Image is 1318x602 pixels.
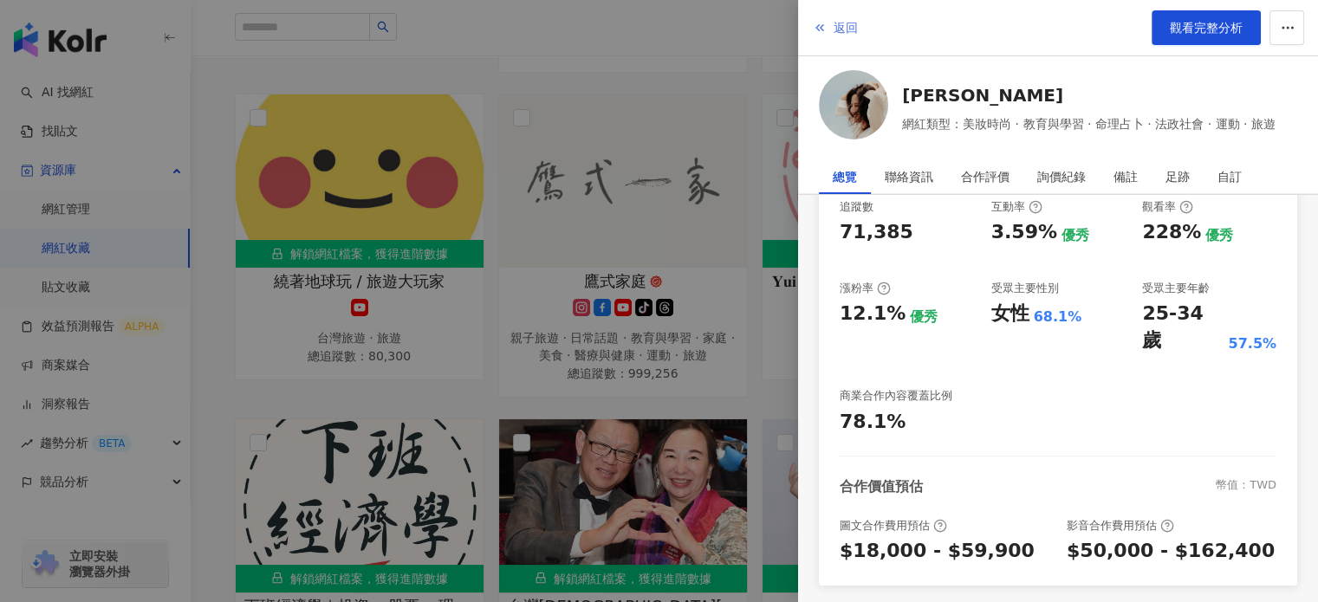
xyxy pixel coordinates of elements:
div: 12.1% [840,301,906,327]
button: 返回 [812,10,859,45]
span: 網紅類型：美妝時尚 · 教育與學習 · 命理占卜 · 法政社會 · 運動 · 旅遊 [902,114,1276,133]
div: 優秀 [910,307,938,327]
div: 商業合作內容覆蓋比例 [840,388,952,404]
div: 25-34 歲 [1142,301,1224,354]
div: $18,000 - $59,900 [840,538,1035,565]
div: $50,000 - $162,400 [1067,538,1275,565]
div: 228% [1142,219,1201,246]
div: 聯絡資訊 [885,159,933,194]
div: 影音合作費用預估 [1067,518,1174,534]
span: 返回 [834,21,858,35]
div: 互動率 [991,199,1042,215]
div: 備註 [1113,159,1138,194]
div: 自訂 [1217,159,1242,194]
div: 71,385 [840,219,913,246]
div: 78.1% [840,409,906,436]
div: 受眾主要年齡 [1142,281,1210,296]
div: 總覽 [833,159,857,194]
a: KOL Avatar [819,70,888,146]
div: 合作評價 [961,159,1010,194]
div: 57.5% [1228,334,1276,353]
div: 合作價值預估 [840,477,923,496]
div: 優秀 [1205,226,1233,245]
img: KOL Avatar [819,70,888,139]
div: 幣值：TWD [1216,477,1276,496]
div: 優秀 [1062,226,1089,245]
div: 觀看率 [1142,199,1193,215]
div: 漲粉率 [840,281,891,296]
div: 3.59% [991,219,1057,246]
div: 詢價紀錄 [1037,159,1086,194]
a: 觀看完整分析 [1152,10,1261,45]
div: 68.1% [1034,307,1082,327]
span: 觀看完整分析 [1170,21,1243,35]
div: 女性 [991,301,1029,327]
div: 足跡 [1165,159,1190,194]
div: 受眾主要性別 [991,281,1059,296]
div: 追蹤數 [840,199,873,215]
a: [PERSON_NAME] [902,83,1276,107]
div: 圖文合作費用預估 [840,518,947,534]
